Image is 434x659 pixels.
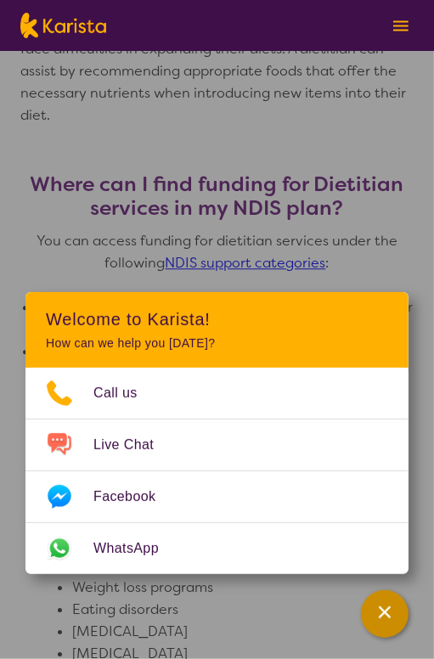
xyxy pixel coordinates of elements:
p: How can we help you [DATE]? [46,336,388,351]
h2: Welcome to Karista! [46,309,388,329]
button: Channel Menu [361,590,409,638]
span: [MEDICAL_DATA] [72,622,188,640]
span: WhatsApp [93,536,179,561]
span: Weight loss programs [72,578,213,596]
a: Web link opens in a new tab. [25,523,409,574]
ul: Choose channel [25,368,409,574]
img: Karista logo [20,13,106,38]
img: menu [393,20,409,31]
h3: What Nutrition Supports doesn't the NDIS cover? [20,431,414,478]
span: Eating disorders [72,600,178,618]
span: You can access funding for dietitian services under the following : [37,232,401,272]
div: Channel Menu [25,292,409,574]
span: Call us [93,380,158,406]
span: Facebook [93,484,176,510]
span: Live Chat [93,432,174,458]
h3: Where can I find funding for Dietitian services in my NDIS plan? [20,172,414,220]
a: NDIS support categories [166,254,326,272]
